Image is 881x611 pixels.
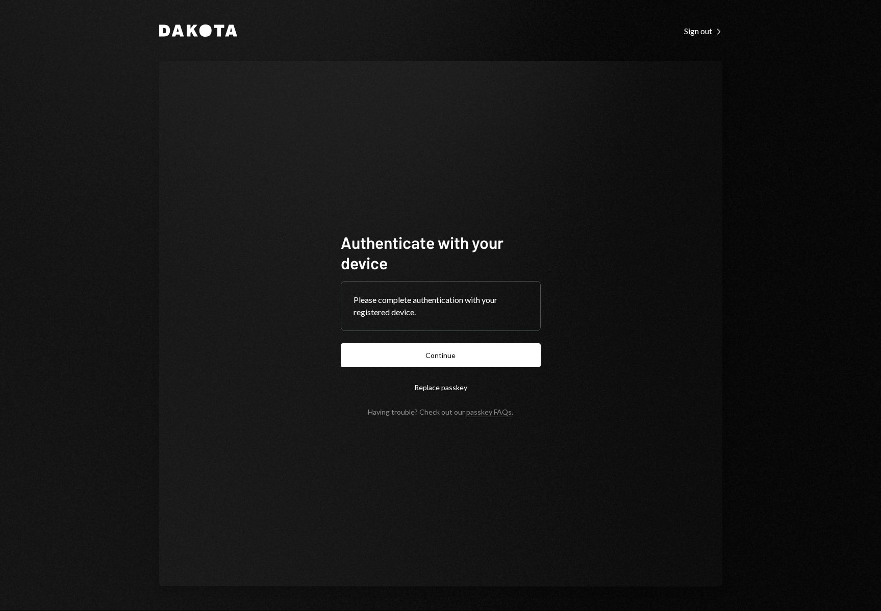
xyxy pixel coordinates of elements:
[684,25,722,36] a: Sign out
[341,375,541,399] button: Replace passkey
[341,343,541,367] button: Continue
[354,294,528,318] div: Please complete authentication with your registered device.
[368,408,513,416] div: Having trouble? Check out our .
[466,408,512,417] a: passkey FAQs
[684,26,722,36] div: Sign out
[341,232,541,273] h1: Authenticate with your device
